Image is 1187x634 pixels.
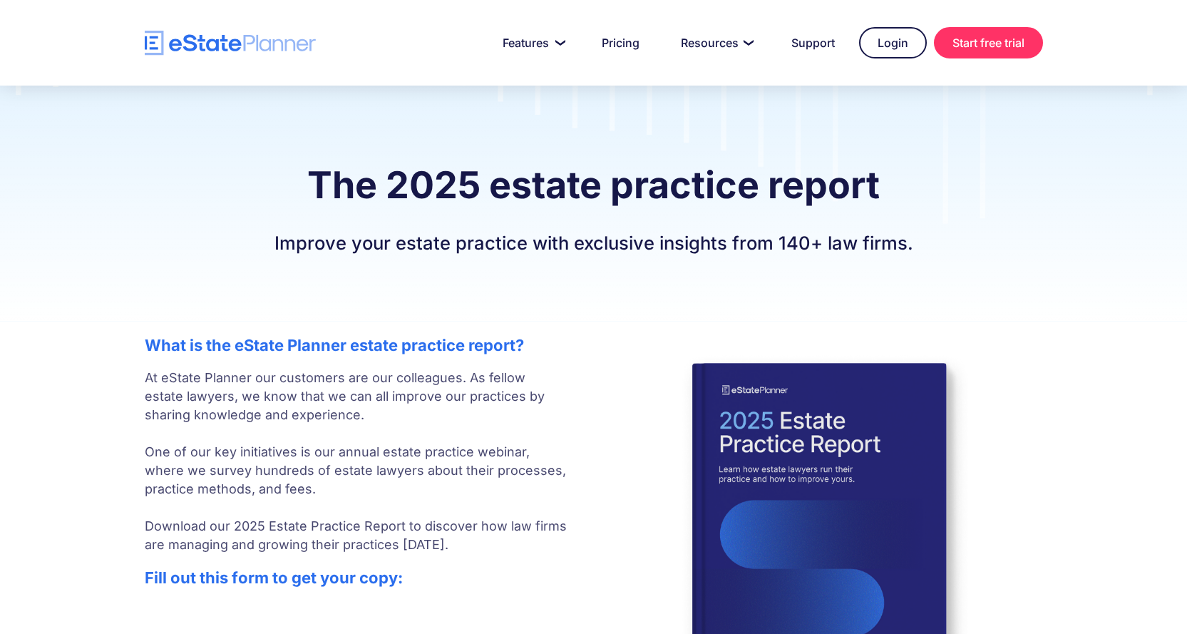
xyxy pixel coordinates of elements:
a: Features [485,29,577,57]
a: Start free trial [934,27,1043,58]
a: Resources [664,29,767,57]
strong: The 2025 estate practice report [307,163,880,208]
p: At eState Planner our customers are our colleagues. As fellow estate lawyers, we know that we can... [145,369,567,554]
h2: What is the eState Planner estate practice report? [145,336,567,354]
strong: Improve your estate practice with exclusive insights from 140+ law firms. [274,232,913,254]
a: Login [859,27,927,58]
a: Pricing [585,29,657,57]
a: home [145,31,316,56]
a: Support [774,29,852,57]
h2: Fill out this form to get your copy: [145,568,567,587]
